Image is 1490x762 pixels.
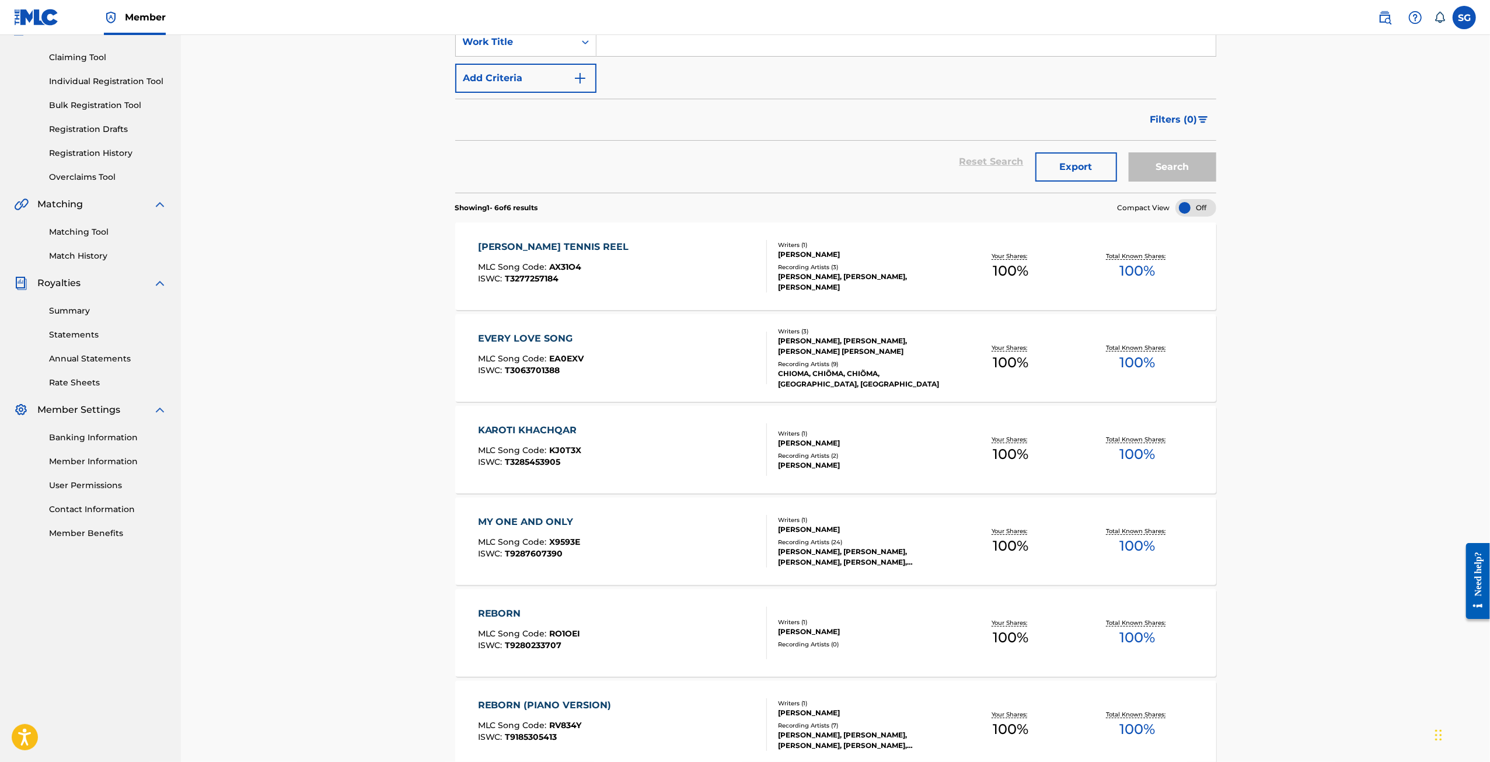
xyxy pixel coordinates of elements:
a: Member Benefits [49,527,167,540]
span: X9593E [550,537,581,547]
span: T9287607390 [505,548,563,559]
a: Claiming Tool [49,51,167,64]
a: KAROTI KHACHQARMLC Song Code:KJ0T3XISWC:T3285453905Writers (1)[PERSON_NAME]Recording Artists (2)[... [455,406,1216,493]
p: Your Shares: [992,618,1030,627]
div: [PERSON_NAME] [778,524,948,535]
span: ISWC : [478,365,505,375]
img: expand [153,276,167,290]
img: expand [153,403,167,417]
div: [PERSON_NAME] [778,627,948,637]
div: [PERSON_NAME], [PERSON_NAME], [PERSON_NAME], [PERSON_NAME], [PERSON_NAME] [778,547,948,568]
a: Rate Sheets [49,377,167,389]
img: Royalties [14,276,28,290]
div: Help [1404,6,1427,29]
div: Drag [1435,718,1442,753]
div: User Menu [1453,6,1476,29]
a: Public Search [1373,6,1397,29]
span: T9280233707 [505,640,562,650]
span: 100 % [993,535,1029,556]
span: T3277257184 [505,273,559,284]
img: filter [1198,116,1208,123]
span: RV834Y [550,720,582,730]
div: REBORN [478,607,581,621]
span: 100 % [993,260,1029,281]
a: Member Information [49,455,167,468]
div: [PERSON_NAME] [778,438,948,448]
p: Your Shares: [992,710,1030,719]
span: 100 % [1120,535,1156,556]
div: Writers ( 1 ) [778,618,948,627]
div: [PERSON_NAME] [778,249,948,260]
span: 100 % [993,627,1029,648]
div: CHIOMA, CHIÕMA, CHIÕMA, [GEOGRAPHIC_DATA], [GEOGRAPHIC_DATA] [778,368,948,389]
div: [PERSON_NAME] TENNIS REEL [478,240,635,254]
a: Individual Registration Tool [49,75,167,88]
img: search [1378,11,1392,25]
div: [PERSON_NAME] [778,460,948,471]
img: Top Rightsholder [104,11,118,25]
a: Statements [49,329,167,341]
span: RO1OEI [550,628,581,639]
a: Bulk Registration Tool [49,99,167,112]
div: [PERSON_NAME], [PERSON_NAME], [PERSON_NAME], [PERSON_NAME], [PERSON_NAME] [778,730,948,751]
a: EVERY LOVE SONGMLC Song Code:EA0EXVISWC:T3063701388Writers (3)[PERSON_NAME], [PERSON_NAME], [PERS... [455,314,1216,402]
a: MY ONE AND ONLYMLC Song Code:X9593EISWC:T9287607390Writers (1)[PERSON_NAME]Recording Artists (24)... [455,497,1216,585]
p: Your Shares: [992,527,1030,535]
p: Total Known Shares: [1107,343,1169,352]
span: EA0EXV [550,353,584,364]
button: Export [1035,152,1117,182]
img: Matching [14,197,29,211]
span: MLC Song Code : [478,720,550,730]
p: Your Shares: [992,252,1030,260]
p: Showing 1 - 6 of 6 results [455,203,538,213]
a: Banking Information [49,432,167,444]
p: Your Shares: [992,435,1030,444]
div: Writers ( 1 ) [778,699,948,708]
a: Registration Drafts [49,123,167,135]
span: ISWC : [478,732,505,742]
p: Total Known Shares: [1107,710,1169,719]
span: Matching [37,197,83,211]
div: Recording Artists ( 24 ) [778,538,948,547]
span: MLC Song Code : [478,445,550,455]
span: ISWC : [478,457,505,467]
div: Recording Artists ( 9 ) [778,360,948,368]
div: [PERSON_NAME], [PERSON_NAME], [PERSON_NAME] [778,272,948,293]
span: Royalties [37,276,81,290]
a: Matching Tool [49,226,167,238]
span: Filters ( 0 ) [1150,113,1198,127]
p: Your Shares: [992,343,1030,352]
div: [PERSON_NAME], [PERSON_NAME], [PERSON_NAME] [PERSON_NAME] [778,336,948,357]
div: Recording Artists ( 3 ) [778,263,948,272]
a: [PERSON_NAME] TENNIS REELMLC Song Code:AX31O4ISWC:T3277257184Writers (1)[PERSON_NAME]Recording Ar... [455,222,1216,310]
span: MLC Song Code : [478,262,550,272]
span: Member [125,11,166,24]
button: Filters (0) [1143,105,1216,134]
span: Member Settings [37,403,120,417]
div: KAROTI KHACHQAR [478,423,583,437]
img: 9d2ae6d4665cec9f34b9.svg [573,71,587,85]
div: Writers ( 1 ) [778,429,948,438]
span: ISWC : [478,273,505,284]
span: ISWC : [478,640,505,650]
span: T9185305413 [505,732,557,742]
button: Add Criteria [455,64,596,93]
iframe: Resource Center [1457,534,1490,628]
img: Member Settings [14,403,28,417]
div: MY ONE AND ONLY [478,515,581,529]
div: Recording Artists ( 7 ) [778,721,948,730]
div: [PERSON_NAME] [778,708,948,718]
img: expand [153,197,167,211]
div: REBORN (PIANO VERSION) [478,698,617,712]
div: EVERY LOVE SONG [478,332,584,346]
span: 100 % [993,719,1029,740]
img: help [1408,11,1422,25]
a: REBORNMLC Song Code:RO1OEIISWC:T9280233707Writers (1)[PERSON_NAME]Recording Artists (0)Your Share... [455,589,1216,677]
span: T3063701388 [505,365,560,375]
div: Notifications [1434,12,1446,23]
span: 100 % [1120,260,1156,281]
div: Writers ( 1 ) [778,241,948,249]
span: 100 % [1120,352,1156,373]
